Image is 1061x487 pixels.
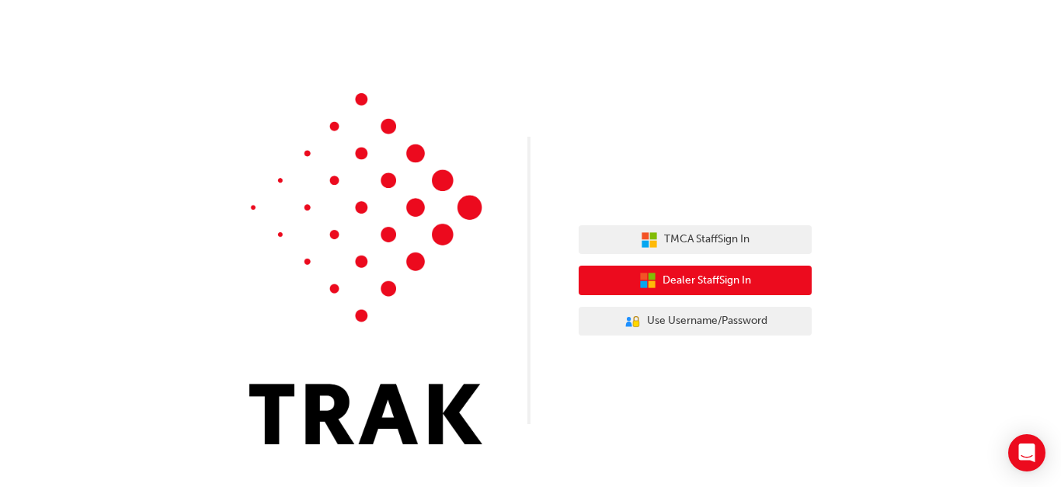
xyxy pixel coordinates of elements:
button: TMCA StaffSign In [579,225,812,255]
button: Dealer StaffSign In [579,266,812,295]
span: Dealer Staff Sign In [663,272,751,290]
div: Open Intercom Messenger [1008,434,1045,471]
span: TMCA Staff Sign In [664,231,750,249]
img: Trak [249,93,482,444]
span: Use Username/Password [647,312,767,330]
button: Use Username/Password [579,307,812,336]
